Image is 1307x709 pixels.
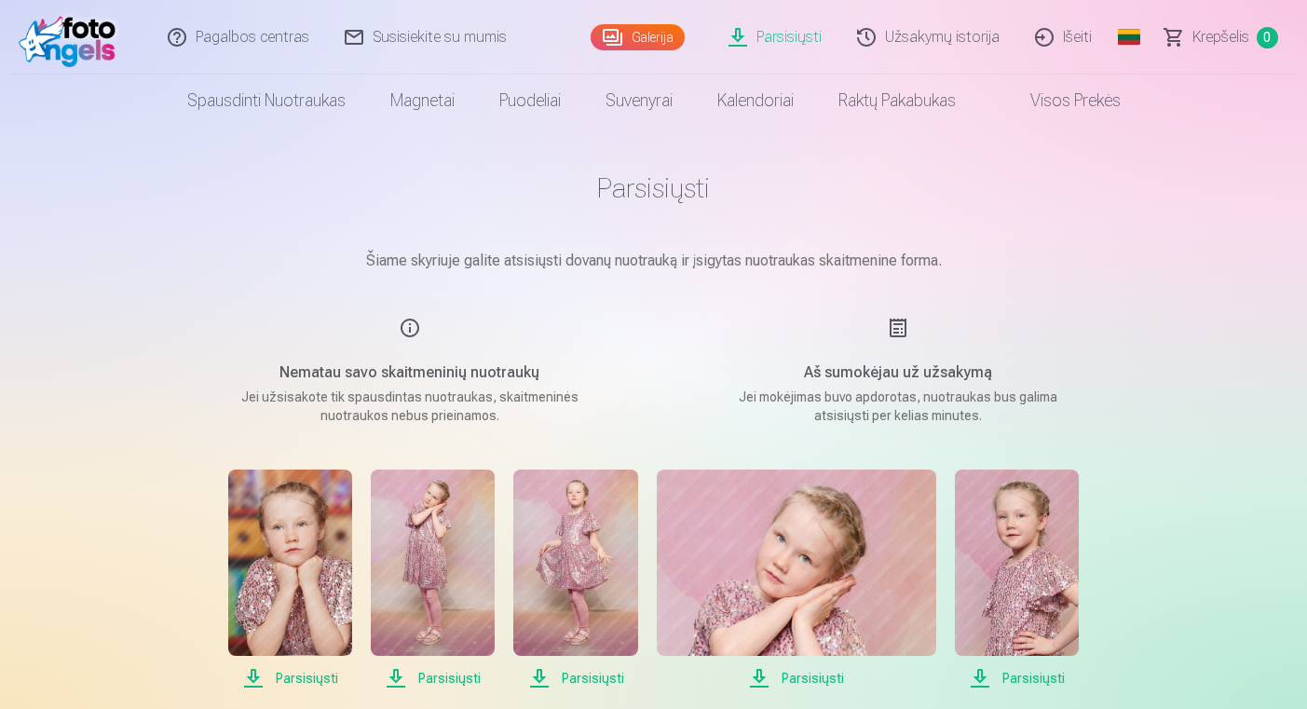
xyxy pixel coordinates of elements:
p: Jei užsisakote tik spausdintas nuotraukas, skaitmeninės nuotraukos nebus prieinamos. [233,388,587,425]
a: Parsisiųsti [513,470,637,689]
p: Jei mokėjimas buvo apdorotas, nuotraukas bus galima atsisiųsti per kelias minutes. [721,388,1075,425]
a: Parsisiųsti [228,470,352,689]
h5: Aš sumokėjau už užsakymą [721,361,1075,384]
a: Galerija [591,24,685,50]
a: Spausdinti nuotraukas [165,75,368,127]
p: Šiame skyriuje galite atsisiųsti dovanų nuotrauką ir įsigytas nuotraukas skaitmenine forma. [188,250,1120,272]
span: Parsisiųsti [513,667,637,689]
a: Raktų pakabukas [816,75,978,127]
span: Parsisiųsti [657,667,936,689]
h1: Parsisiųsti [188,171,1120,205]
a: Kalendoriai [695,75,816,127]
span: Parsisiųsti [371,667,495,689]
img: /fa5 [19,7,126,67]
a: Suvenyrai [583,75,695,127]
span: Parsisiųsti [228,667,352,689]
a: Parsisiųsti [657,470,936,689]
a: Puodeliai [477,75,583,127]
span: 0 [1257,27,1278,48]
a: Visos prekės [978,75,1143,127]
a: Parsisiųsti [371,470,495,689]
a: Magnetai [368,75,477,127]
span: Parsisiųsti [955,667,1079,689]
a: Parsisiųsti [955,470,1079,689]
h5: Nematau savo skaitmeninių nuotraukų [233,361,587,384]
span: Krepšelis [1192,26,1249,48]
